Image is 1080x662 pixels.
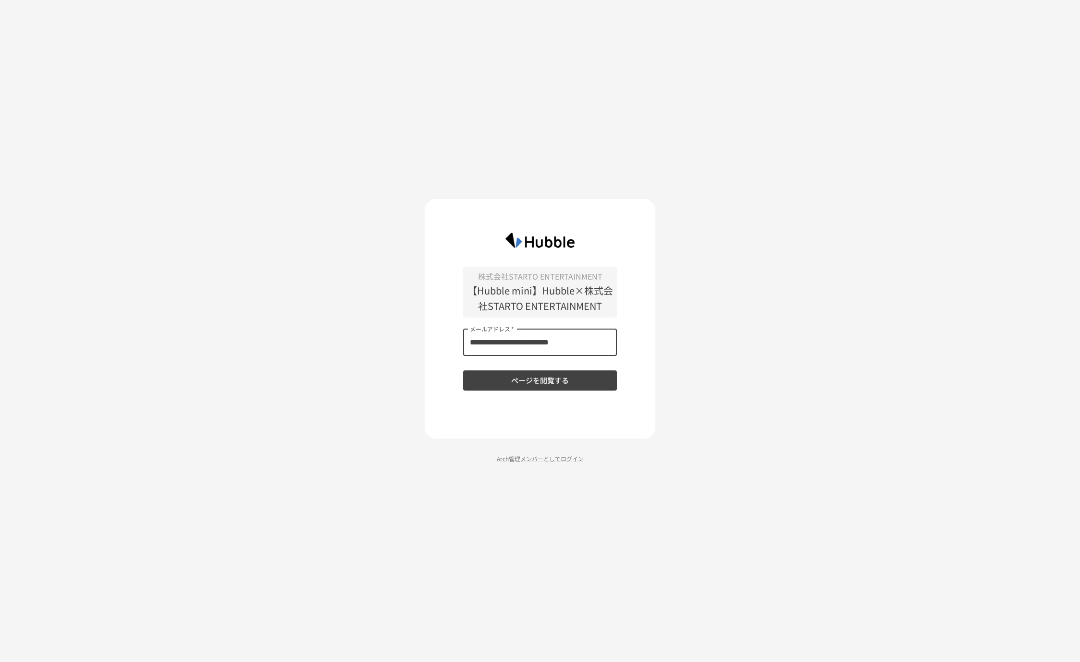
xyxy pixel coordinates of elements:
button: ページを閲覧する [463,370,617,391]
p: Arch管理メンバーとしてログイン [425,454,655,463]
p: 【Hubble mini】Hubble×株式会社STARTO ENTERTAINMENT [463,283,617,314]
label: メールアドレス [470,325,514,333]
p: 株式会社STARTO ENTERTAINMENT [463,270,617,283]
img: HzDRNkGCf7KYO4GfwKnzITak6oVsp5RHeZBEM1dQFiQ [497,228,584,253]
